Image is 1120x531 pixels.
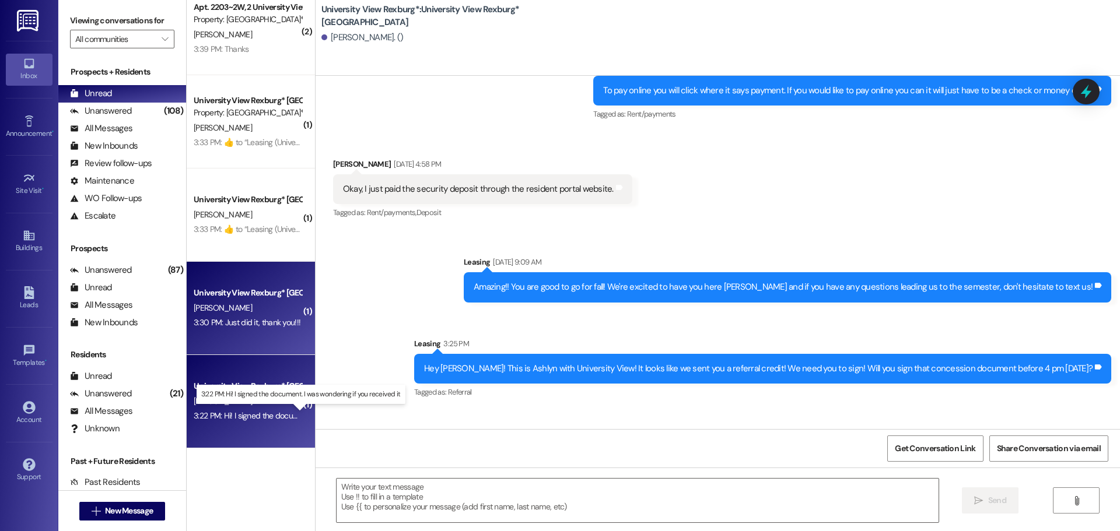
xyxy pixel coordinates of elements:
div: Tagged as: [414,384,1111,400]
div: 3:33 PM: ​👍​ to “ Leasing (University View Rexburg*): Sweet! Thank you, [PERSON_NAME] ” [194,137,492,147]
div: Escalate [70,210,116,222]
div: 3:30 PM: Just did it, thank you!!! [194,317,300,328]
i:  [92,507,100,516]
div: Property: [GEOGRAPHIC_DATA]* [194,13,302,26]
button: Get Conversation Link [887,435,983,462]
div: University View Rexburg* [GEOGRAPHIC_DATA] [194,194,302,206]
span: Referral [448,387,472,397]
div: (87) [165,261,186,279]
div: (21) [167,385,186,403]
b: University View Rexburg*: University View Rexburg* [GEOGRAPHIC_DATA] [321,3,555,29]
div: New Inbounds [70,317,138,329]
div: Hey [PERSON_NAME]! This is Ashlyn with University View! It looks like we sent you a referral cred... [424,363,1093,375]
div: 3:33 PM: ​👍​ to “ Leasing (University View Rexburg*): Sweet! Thank you, [PERSON_NAME] ” [194,224,492,234]
a: Site Visit • [6,168,52,200]
div: [PERSON_NAME] [333,158,632,174]
div: Unanswered [70,264,132,276]
div: Past + Future Residents [58,455,186,467]
span: • [42,185,44,193]
a: Support [6,455,52,486]
div: Property: [GEOGRAPHIC_DATA]* [194,107,302,119]
div: Past Residents [70,476,141,488]
div: Unread [70,87,112,100]
div: New Inbounds [70,140,138,152]
div: All Messages [70,122,132,135]
div: To pay online you will click where it says payment. If you would like to pay online you can it wi... [603,85,1093,97]
span: • [45,357,47,365]
div: Leasing [414,337,1111,354]
span: [PERSON_NAME] [194,303,252,313]
div: Unanswered [70,105,132,117]
a: Account [6,398,52,429]
i:  [1072,496,1081,505]
i:  [974,496,983,505]
a: Inbox [6,54,52,85]
div: Tagged as: [593,106,1111,122]
div: Review follow-ups [70,157,152,170]
div: [PERSON_NAME]. () [321,31,404,44]
div: Tagged as: [333,204,632,221]
span: Send [988,494,1006,507]
div: University View Rexburg* [GEOGRAPHIC_DATA] [194,287,302,299]
a: Buildings [6,226,52,257]
div: All Messages [70,405,132,417]
span: Rent/payments , [367,208,416,217]
div: [DATE] 4:58 PM [391,158,441,170]
span: Share Conversation via email [997,442,1101,455]
div: University View Rexburg* [GEOGRAPHIC_DATA] [194,94,302,107]
div: All Messages [70,299,132,311]
button: Share Conversation via email [989,435,1108,462]
span: [PERSON_NAME] [194,122,252,133]
span: • [52,128,54,136]
img: ResiDesk Logo [17,10,41,31]
div: Apt. 2203~2W, 2 University View Rexburg [194,1,302,13]
div: Unknown [70,423,120,435]
div: WO Follow-ups [70,192,142,205]
div: University View Rexburg* [GEOGRAPHIC_DATA] [194,380,302,392]
div: Amazing!! You are good to go for fall! We're excited to have you here [PERSON_NAME] and if you ha... [474,281,1093,293]
span: [PERSON_NAME] [194,209,252,220]
div: Residents [58,349,186,361]
div: Prospects + Residents [58,66,186,78]
p: 3:22 PM: Hi! I signed the document. I was wondering if you received it [201,389,401,399]
button: New Message [79,502,166,521]
button: Send [962,487,1019,514]
label: Viewing conversations for [70,12,174,30]
div: [DATE] 9:09 AM [490,256,541,268]
div: 3:22 PM: Hi! I signed the document. I was wondering if you received it [194,410,426,421]
i:  [162,34,168,44]
div: Maintenance [70,175,134,187]
span: Get Conversation Link [895,442,975,455]
div: Leasing [464,256,1111,272]
div: Unanswered [70,388,132,400]
div: Okay, I just paid the security deposit through the resident portal website. [343,183,614,195]
span: [PERSON_NAME] [194,29,252,40]
a: Leads [6,283,52,314]
div: 3:25 PM [440,337,468,350]
span: [PERSON_NAME] [194,396,252,406]
input: All communities [75,30,156,48]
div: Unread [70,370,112,382]
span: Rent/payments [627,109,676,119]
a: Templates • [6,340,52,372]
div: 3:39 PM: Thanks [194,44,249,54]
div: Prospects [58,242,186,255]
div: (108) [161,102,186,120]
div: Unread [70,282,112,294]
span: Deposit [416,208,441,217]
span: New Message [105,505,153,517]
